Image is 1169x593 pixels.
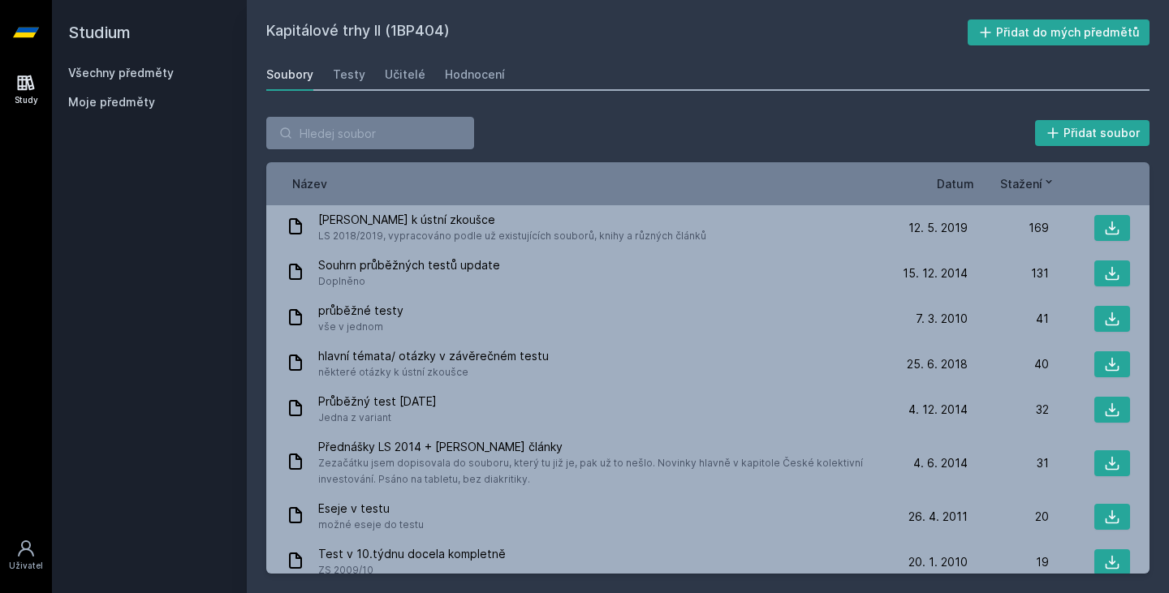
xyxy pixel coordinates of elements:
[968,356,1049,372] div: 40
[3,65,49,114] a: Study
[318,212,706,228] span: [PERSON_NAME] k ústní zkoušce
[908,220,968,236] span: 12. 5. 2019
[968,220,1049,236] div: 169
[9,560,43,572] div: Uživatel
[333,58,365,91] a: Testy
[916,311,968,327] span: 7. 3. 2010
[968,19,1150,45] button: Přidat do mých předmětů
[318,439,880,455] span: Přednášky LS 2014 + [PERSON_NAME] články
[968,509,1049,525] div: 20
[318,501,424,517] span: Eseje v testu
[266,117,474,149] input: Hledej soubor
[318,393,437,410] span: Průběžný test [DATE]
[318,364,549,380] span: některé otázky k ústní zkoušce
[318,228,706,244] span: LS 2018/2019, vypracováno podle už existujících souborů, knihy a různých článků
[318,517,424,533] span: možné eseje do testu
[318,303,403,319] span: průběžné testy
[292,175,327,192] button: Název
[333,67,365,83] div: Testy
[3,531,49,580] a: Uživatel
[318,273,500,290] span: Doplněno
[1000,175,1042,192] span: Stažení
[445,58,505,91] a: Hodnocení
[1035,120,1150,146] button: Přidat soubor
[968,402,1049,418] div: 32
[908,509,968,525] span: 26. 4. 2011
[15,94,38,106] div: Study
[318,257,500,273] span: Souhrn průběžných testů update
[1000,175,1055,192] button: Stažení
[385,58,425,91] a: Učitelé
[318,546,506,562] span: Test v 10.týdnu docela kompletně
[266,58,313,91] a: Soubory
[445,67,505,83] div: Hodnocení
[318,455,880,488] span: Zezačátku jsem dopisovala do souboru, který tu již je, pak už to nešlo. Novinky hlavně v kapitole...
[318,319,403,335] span: vše v jednom
[907,356,968,372] span: 25. 6. 2018
[266,19,968,45] h2: Kapitálové trhy II (1BP404)
[266,67,313,83] div: Soubory
[968,455,1049,471] div: 31
[968,554,1049,570] div: 19
[908,554,968,570] span: 20. 1. 2010
[68,66,174,79] a: Všechny předměty
[968,311,1049,327] div: 41
[318,348,549,364] span: hlavní témata/ otázky v závěrečném testu
[968,265,1049,281] div: 131
[68,94,155,110] span: Moje předměty
[903,265,968,281] span: 15. 12. 2014
[318,562,506,578] span: ZS 2009/10
[385,67,425,83] div: Učitelé
[913,455,968,471] span: 4. 6. 2014
[908,402,968,418] span: 4. 12. 2014
[318,410,437,426] span: Jedna z variant
[937,175,974,192] button: Datum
